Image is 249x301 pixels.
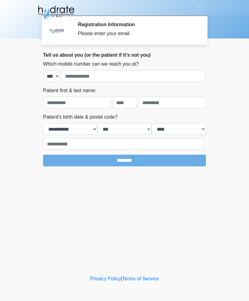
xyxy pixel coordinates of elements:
a: Privacy Policy [90,276,121,281]
label: Patient first & last name: [43,87,96,94]
h2: Tell us about you (or the patient if it's not you) [43,52,206,58]
a: Terms of Service [122,276,159,281]
img: Hydrate IV Bar - Fort Collins Logo [37,5,75,20]
label: Patient's birth date & postal code? [43,113,117,121]
img: Agent Avatar [48,22,66,40]
label: Which mobile number can we reach you at? [43,60,139,68]
a: | [121,276,122,281]
div: Please enter your email [78,30,197,37]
